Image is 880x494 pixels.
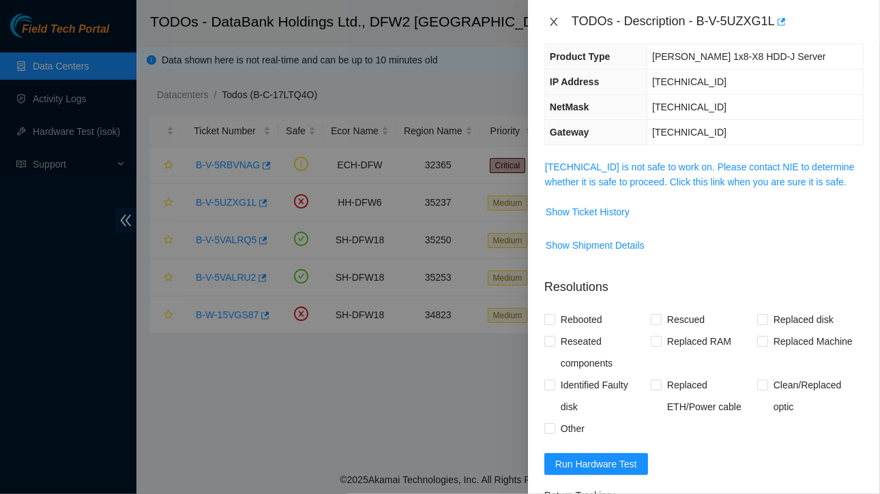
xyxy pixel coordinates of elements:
[545,161,855,187] a: [TECHNICAL_ID] is not safe to work on. Please contact NIE to determine whether it is safe to proc...
[548,16,559,27] span: close
[550,76,599,87] span: IP Address
[768,374,864,418] span: Clean/Replaced optic
[555,309,608,330] span: Rebooted
[555,374,651,418] span: Identified Faulty disk
[555,457,637,472] span: Run Hardware Test
[550,102,589,112] span: NetMask
[546,238,645,253] span: Show Shipment Details
[652,127,727,138] span: [TECHNICAL_ID]
[652,51,825,62] span: [PERSON_NAME] 1x8-X8 HDD-J Server
[555,418,590,439] span: Other
[768,309,839,330] span: Replaced disk
[555,330,651,374] span: Reseated components
[546,204,630,219] span: Show Ticket History
[662,309,710,330] span: Rescued
[652,76,727,87] span: [TECHNICAL_ID]
[572,11,864,33] div: TODOs - Description - B-V-5UZXG1L
[550,127,589,138] span: Gateway
[550,51,610,62] span: Product Type
[544,267,864,296] p: Resolutions
[544,16,563,29] button: Close
[545,234,645,256] button: Show Shipment Details
[544,453,648,475] button: Run Hardware Test
[545,201,630,223] button: Show Ticket History
[662,330,737,352] span: Replaced RAM
[662,374,757,418] span: Replaced ETH/Power cable
[652,102,727,112] span: [TECHNICAL_ID]
[768,330,858,352] span: Replaced Machine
